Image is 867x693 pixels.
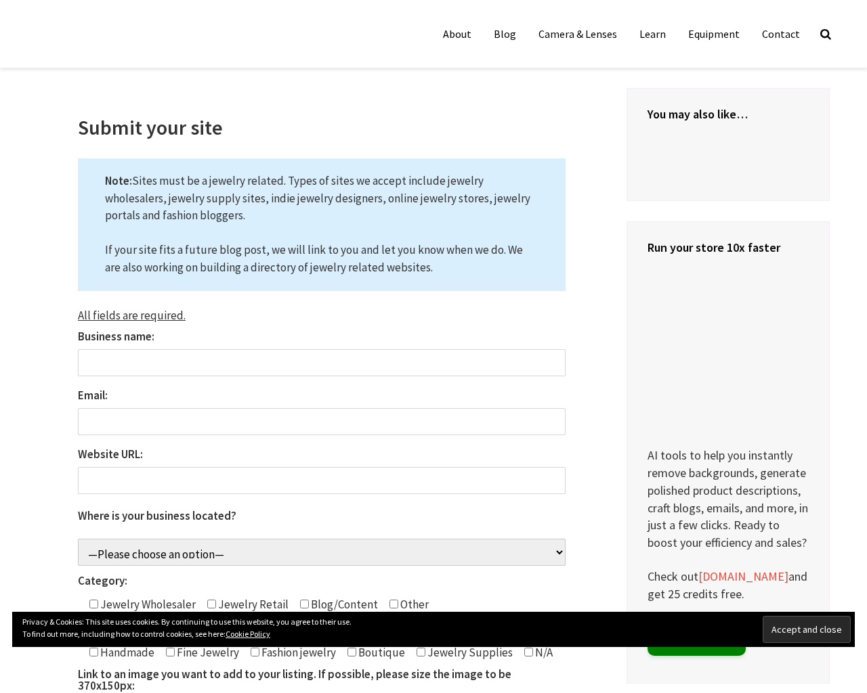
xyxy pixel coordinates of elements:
a: Contact [752,20,810,47]
span: Jewelry Wholesaler [98,597,196,612]
b: Business name: [78,329,154,344]
input: Business name: [78,349,566,376]
span: Handmade [98,645,154,660]
h1: Submit your site [78,115,566,139]
span: Jewelry Supplies [425,645,513,660]
b: Email: [78,388,108,403]
a: Blog [484,20,526,47]
span: Fashion jewelry [259,645,336,660]
u: All fields are required. [78,308,186,323]
b: Category: [78,573,127,588]
span: Jewelry Retail [216,597,289,612]
span: Boutique [356,645,405,660]
p: AI tools to help you instantly remove backgrounds, generate polished product descriptions, craft ... [648,269,809,551]
a: [DOMAIN_NAME] [698,568,788,585]
p: Check out and get 25 credits free. [648,568,809,602]
b: Where is your business located? [78,508,236,523]
h4: You may also like… [648,106,809,122]
input: Accept and close [763,616,851,643]
a: Cookie Policy [226,629,270,639]
a: About [433,20,482,47]
span: N/A [533,645,553,660]
p: Sites must be a jewelry related. Types of sites we accept include jewelry wholesalers, jewelry su... [78,158,566,291]
a: Equipment [678,20,750,47]
span: Fine Jewelry [175,645,239,660]
b: Link to an image you want to add to your listing. If possible, please size the image to be 370x15... [78,667,511,693]
span: Blog/Content [309,597,378,612]
strong: Note: [105,173,132,188]
input: Email: [78,408,566,435]
input: Website URL: [78,467,566,494]
a: Learn [629,20,676,47]
span: Other [398,597,429,612]
a: Camera & Lenses [528,20,627,47]
div: Privacy & Cookies: This site uses cookies. By continuing to use this website, you agree to their ... [12,612,855,647]
b: Website URL: [78,447,143,462]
